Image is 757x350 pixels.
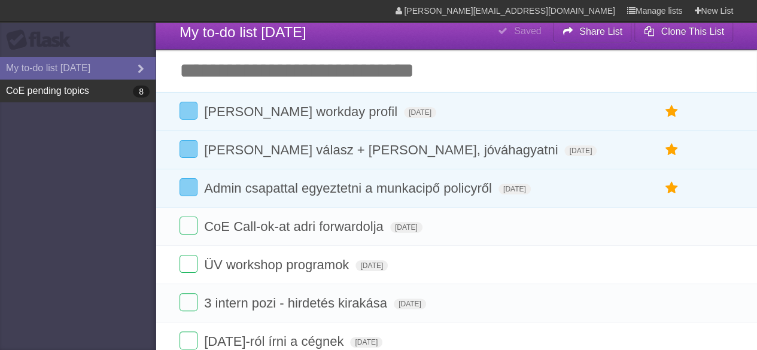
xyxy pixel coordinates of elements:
button: Share List [553,21,632,42]
span: [DATE] [394,299,426,309]
label: Star task [660,178,683,198]
label: Done [180,331,197,349]
b: Saved [514,26,541,36]
span: [DATE] [404,107,436,118]
div: Flask [6,29,78,51]
label: Done [180,140,197,158]
label: Star task [660,140,683,160]
span: [DATE] [350,337,382,348]
span: CoE Call-ok-at adri forwardolja [204,219,387,234]
span: [DATE] [564,145,597,156]
label: Done [180,178,197,196]
span: [DATE] [390,222,422,233]
button: Clone This List [634,21,733,42]
label: Done [180,255,197,273]
span: My to-do list [DATE] [180,24,306,40]
b: Clone This List [661,26,724,36]
span: [DATE] [355,260,388,271]
label: Done [180,217,197,235]
span: [DATE] [498,184,531,194]
b: 8 [133,86,150,98]
span: ÜV workshop programok [204,257,352,272]
label: Star task [660,102,683,121]
span: [DATE]-ról írni a cégnek [204,334,346,349]
span: [PERSON_NAME] válasz + [PERSON_NAME], jóváhagyatni [204,142,561,157]
label: Done [180,102,197,120]
span: 3 intern pozi - hirdetés kirakása [204,296,390,311]
span: [PERSON_NAME] workday profil [204,104,400,119]
label: Done [180,293,197,311]
b: Share List [579,26,622,36]
span: Admin csapattal egyeztetni a munkacipő policyről [204,181,495,196]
